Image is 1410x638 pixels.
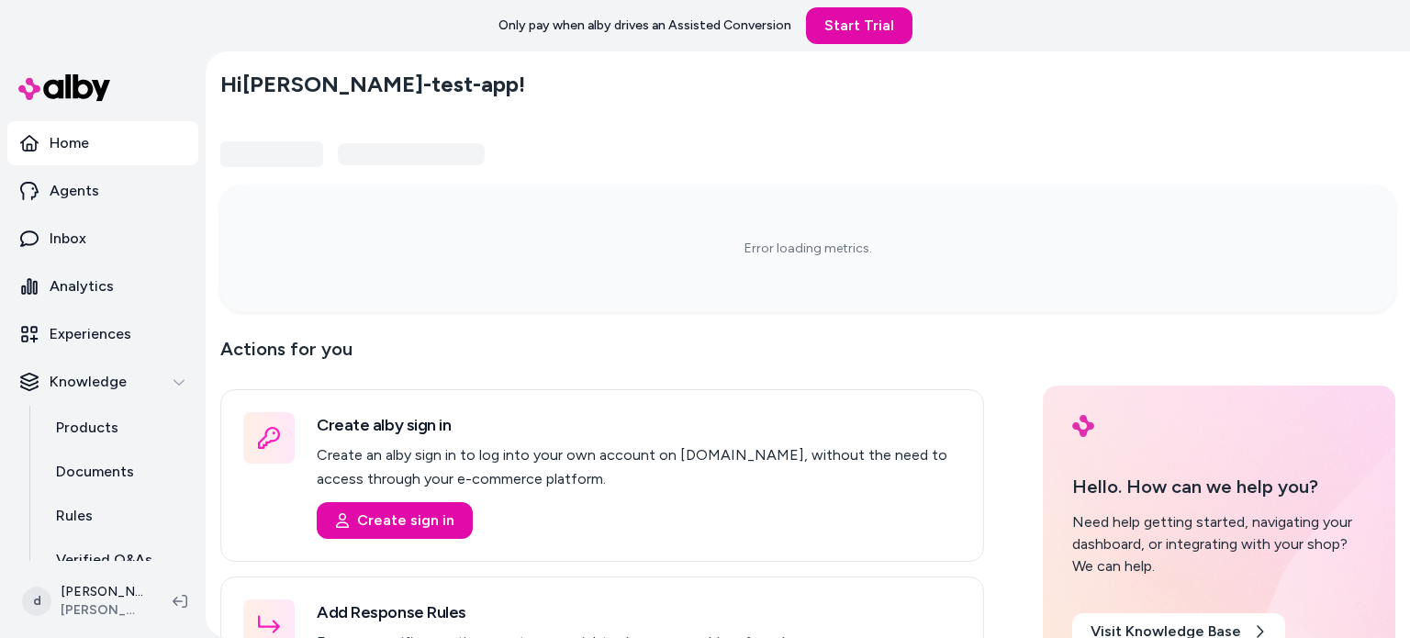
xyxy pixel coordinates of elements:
[220,334,984,378] p: Actions for you
[7,264,198,308] a: Analytics
[22,587,51,616] span: d
[1072,511,1366,577] div: Need help getting started, navigating your dashboard, or integrating with your shop? We can help.
[50,371,127,393] p: Knowledge
[38,450,198,494] a: Documents
[50,323,131,345] p: Experiences
[56,417,118,439] p: Products
[11,572,158,631] button: d[PERSON_NAME]-test-app Shopify[PERSON_NAME]-test-app
[317,412,961,438] h3: Create alby sign in
[56,505,93,527] p: Rules
[1072,473,1366,500] p: Hello. How can we help you?
[498,17,791,35] p: Only pay when alby drives an Assisted Conversion
[50,228,86,250] p: Inbox
[7,312,198,356] a: Experiences
[7,217,198,261] a: Inbox
[317,599,961,625] h3: Add Response Rules
[317,502,473,539] button: Create sign in
[56,549,152,571] p: Verified Q&As
[7,360,198,404] button: Knowledge
[18,74,110,101] img: alby Logo
[61,583,143,601] p: [PERSON_NAME]-test-app Shopify
[744,240,872,258] p: Error loading metrics.
[61,601,143,620] span: [PERSON_NAME]-test-app
[38,538,198,582] a: Verified Q&As
[38,494,198,538] a: Rules
[806,7,912,44] a: Start Trial
[7,169,198,213] a: Agents
[38,406,198,450] a: Products
[50,275,114,297] p: Analytics
[50,132,89,154] p: Home
[317,443,961,491] p: Create an alby sign in to log into your own account on [DOMAIN_NAME], without the need to access ...
[7,121,198,165] a: Home
[50,180,99,202] p: Agents
[1072,415,1094,437] img: alby Logo
[56,461,134,483] p: Documents
[220,71,525,98] h2: Hi [PERSON_NAME]-test-app !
